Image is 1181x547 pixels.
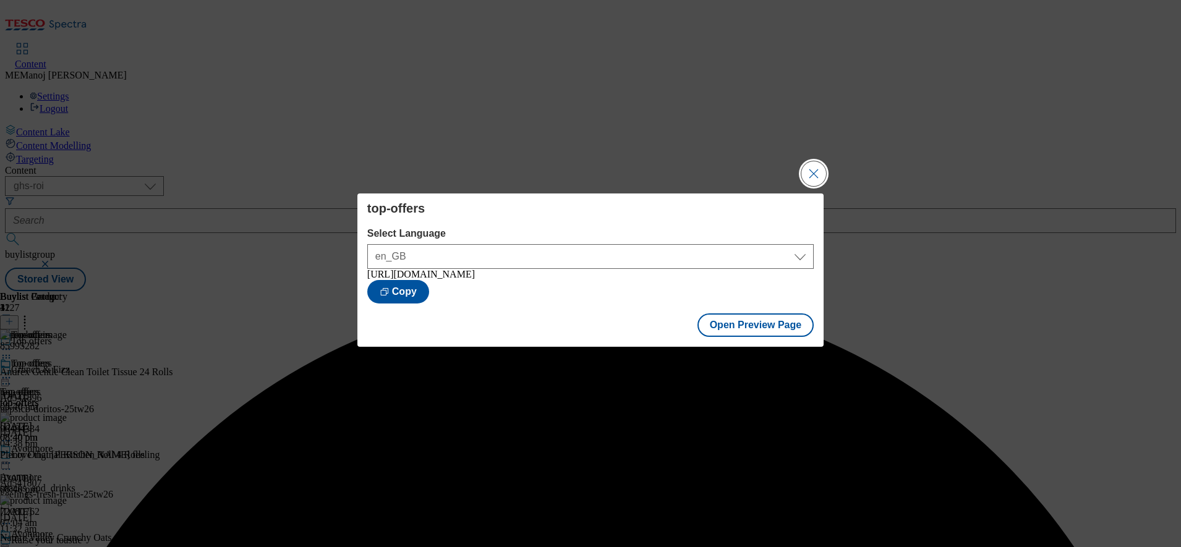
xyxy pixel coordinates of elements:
button: Close Modal [801,161,826,186]
button: Open Preview Page [697,313,814,337]
button: Copy [367,280,429,303]
h4: top-offers [367,201,814,216]
label: Select Language [367,228,814,239]
div: Modal [357,193,824,347]
div: [URL][DOMAIN_NAME] [367,269,814,280]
